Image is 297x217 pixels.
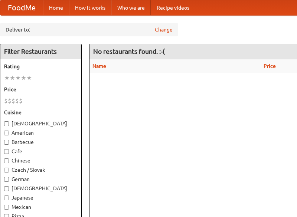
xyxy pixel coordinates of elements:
[4,194,78,201] label: Japanese
[4,168,9,172] input: Czech / Slovak
[4,185,78,192] label: [DEMOGRAPHIC_DATA]
[4,140,9,145] input: Barbecue
[26,74,32,82] li: ★
[8,97,12,105] li: $
[4,166,78,174] label: Czech / Slovak
[4,148,78,155] label: Cafe
[93,48,165,55] ng-pluralize: No restaurants found. :-(
[0,44,81,59] h4: Filter Restaurants
[19,97,23,105] li: $
[4,186,9,191] input: [DEMOGRAPHIC_DATA]
[4,175,78,183] label: German
[4,177,9,182] input: German
[264,63,276,69] a: Price
[12,97,15,105] li: $
[0,0,43,15] a: FoodMe
[4,120,78,127] label: [DEMOGRAPHIC_DATA]
[4,74,10,82] li: ★
[4,131,9,135] input: American
[4,205,9,210] input: Mexican
[4,109,78,116] h5: Cuisine
[155,26,173,33] a: Change
[4,157,78,164] label: Chinese
[4,97,8,105] li: $
[92,63,106,69] a: Name
[4,121,9,126] input: [DEMOGRAPHIC_DATA]
[4,149,9,154] input: Cafe
[4,138,78,146] label: Barbecue
[4,203,78,211] label: Mexican
[4,158,9,163] input: Chinese
[21,74,26,82] li: ★
[69,0,111,15] a: How it works
[10,74,15,82] li: ★
[4,63,78,70] h5: Rating
[15,97,19,105] li: $
[43,0,69,15] a: Home
[151,0,195,15] a: Recipe videos
[4,195,9,200] input: Japanese
[111,0,151,15] a: Who we are
[4,86,78,93] h5: Price
[4,129,78,137] label: American
[15,74,21,82] li: ★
